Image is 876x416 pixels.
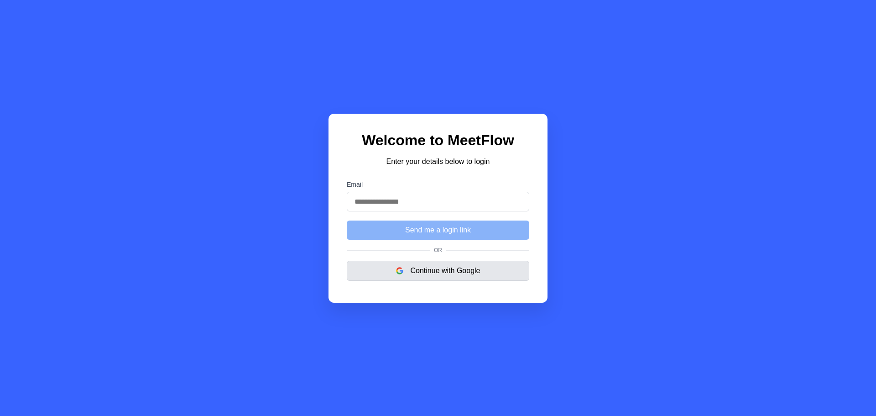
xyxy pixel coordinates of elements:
[347,261,529,281] button: Continue with Google
[347,132,529,149] h1: Welcome to MeetFlow
[347,156,529,167] p: Enter your details below to login
[347,221,529,240] button: Send me a login link
[347,181,529,188] label: Email
[396,267,403,274] img: google logo
[430,247,446,253] span: Or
